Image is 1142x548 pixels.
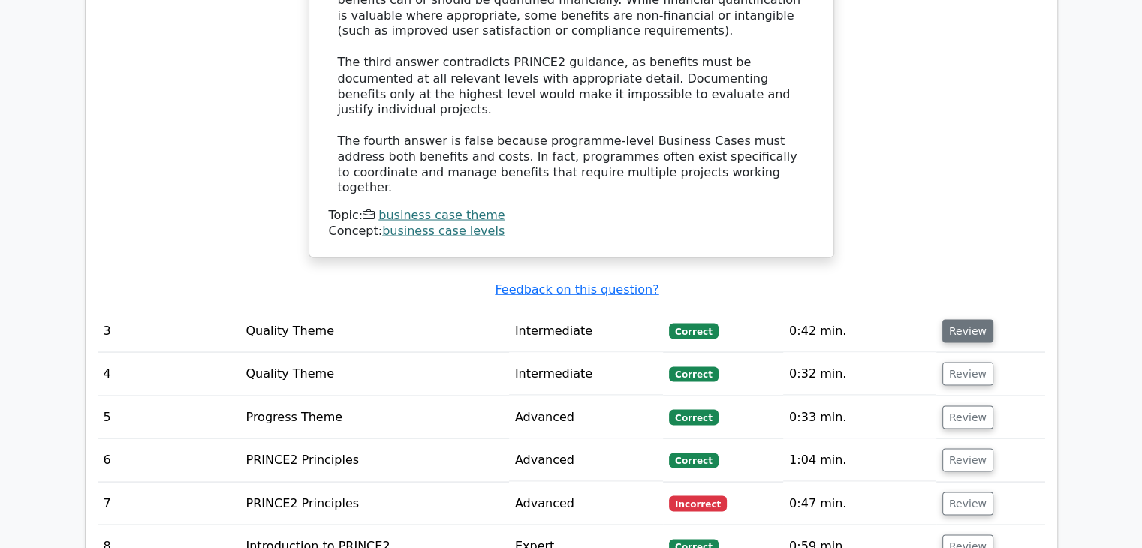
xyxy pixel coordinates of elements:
span: Correct [669,323,718,338]
td: 1:04 min. [783,438,936,481]
td: 0:33 min. [783,396,936,438]
td: 5 [98,396,240,438]
td: 0:42 min. [783,309,936,352]
span: Correct [669,366,718,381]
a: business case theme [378,207,505,221]
td: Advanced [509,396,663,438]
td: Progress Theme [240,396,508,438]
button: Review [942,319,993,342]
td: 7 [98,482,240,525]
button: Review [942,448,993,471]
td: 6 [98,438,240,481]
button: Review [942,492,993,515]
td: Intermediate [509,352,663,395]
td: Quality Theme [240,352,508,395]
td: 3 [98,309,240,352]
button: Review [942,362,993,385]
div: Concept: [329,223,814,239]
td: Advanced [509,438,663,481]
td: 0:32 min. [783,352,936,395]
td: PRINCE2 Principles [240,438,508,481]
div: Topic: [329,207,814,223]
td: Quality Theme [240,309,508,352]
a: business case levels [382,223,505,237]
td: Intermediate [509,309,663,352]
span: Incorrect [669,495,727,510]
td: 0:47 min. [783,482,936,525]
td: PRINCE2 Principles [240,482,508,525]
span: Correct [669,453,718,468]
span: Correct [669,409,718,424]
td: 4 [98,352,240,395]
td: Advanced [509,482,663,525]
a: Feedback on this question? [495,282,658,296]
button: Review [942,405,993,429]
